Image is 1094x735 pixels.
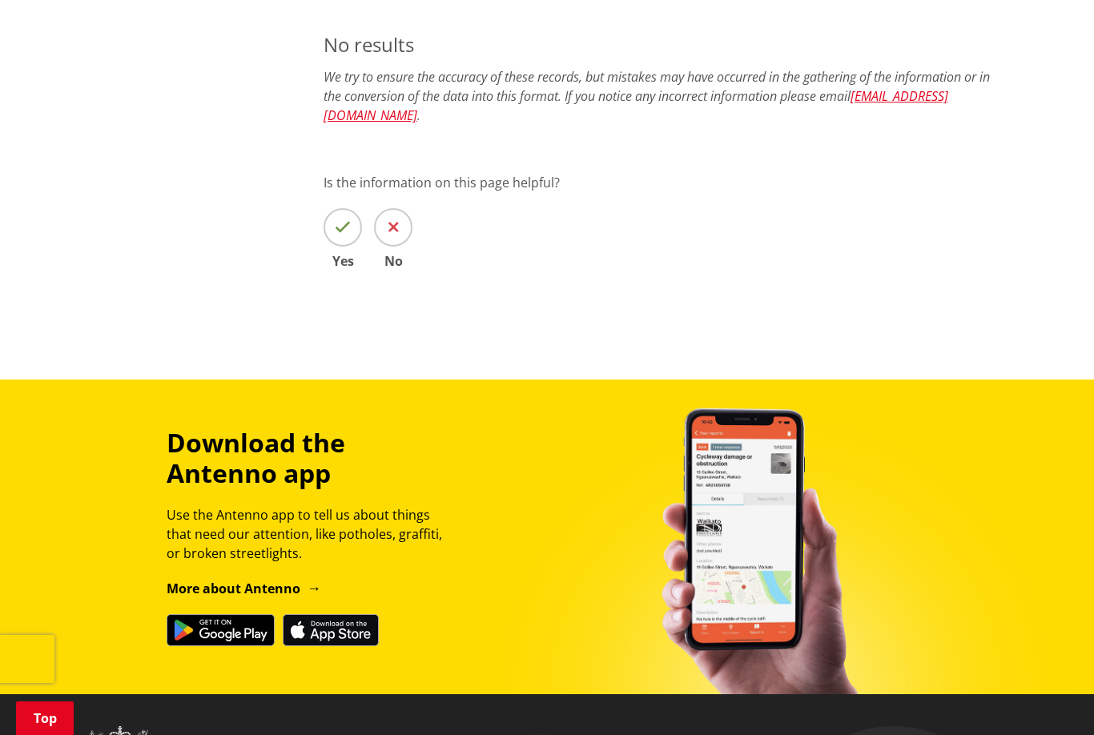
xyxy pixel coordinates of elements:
[324,87,948,124] a: [EMAIL_ADDRESS][DOMAIN_NAME]
[374,255,412,267] span: No
[16,701,74,735] a: Top
[324,30,1006,59] p: No results
[324,173,1006,192] p: Is the information on this page helpful?
[324,68,990,124] em: We try to ensure the accuracy of these records, but mistakes may have occurred in the gathering o...
[324,255,362,267] span: Yes
[167,580,321,597] a: More about Antenno
[283,614,379,646] img: Download on the App Store
[167,505,457,563] p: Use the Antenno app to tell us about things that need our attention, like potholes, graffiti, or ...
[167,428,457,489] h3: Download the Antenno app
[1020,668,1078,725] iframe: Messenger Launcher
[167,614,275,646] img: Get it on Google Play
